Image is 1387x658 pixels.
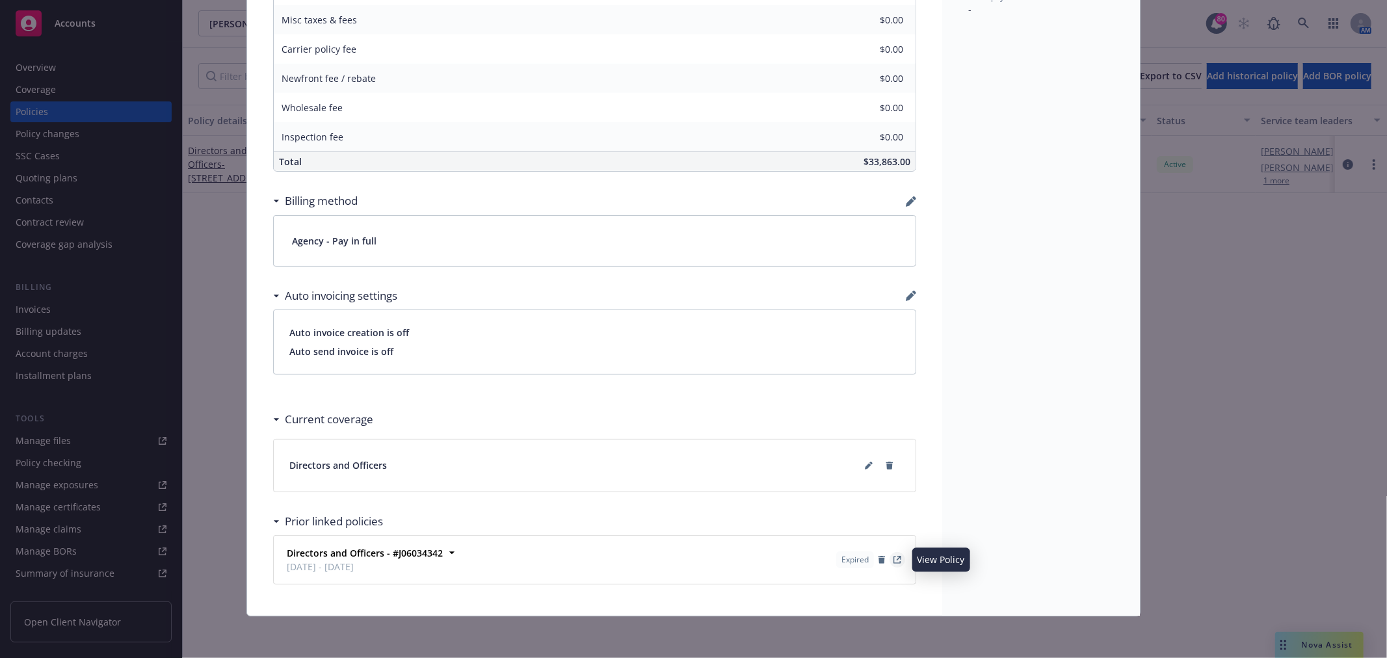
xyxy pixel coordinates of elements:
[273,192,358,209] div: Billing method
[273,411,373,428] div: Current coverage
[282,72,376,85] span: Newfront fee / rebate
[826,69,911,88] input: 0.00
[968,3,971,16] span: -
[282,14,357,26] span: Misc taxes & fees
[279,155,302,168] span: Total
[287,560,443,573] span: [DATE] - [DATE]
[826,127,911,147] input: 0.00
[282,131,343,143] span: Inspection fee
[826,40,911,59] input: 0.00
[287,547,443,559] strong: Directors and Officers - #J06034342
[273,287,397,304] div: Auto invoicing settings
[289,458,387,472] span: Directors and Officers
[285,287,397,304] h3: Auto invoicing settings
[273,513,383,530] div: Prior linked policies
[841,554,869,566] span: Expired
[285,192,358,209] h3: Billing method
[274,216,916,266] div: Agency - Pay in full
[285,513,383,530] h3: Prior linked policies
[282,101,343,114] span: Wholesale fee
[890,552,905,568] a: View Policy
[826,10,911,30] input: 0.00
[282,43,356,55] span: Carrier policy fee
[289,345,900,358] span: Auto send invoice is off
[285,411,373,428] h3: Current coverage
[864,155,910,168] span: $33,863.00
[289,326,900,339] span: Auto invoice creation is off
[826,98,911,118] input: 0.00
